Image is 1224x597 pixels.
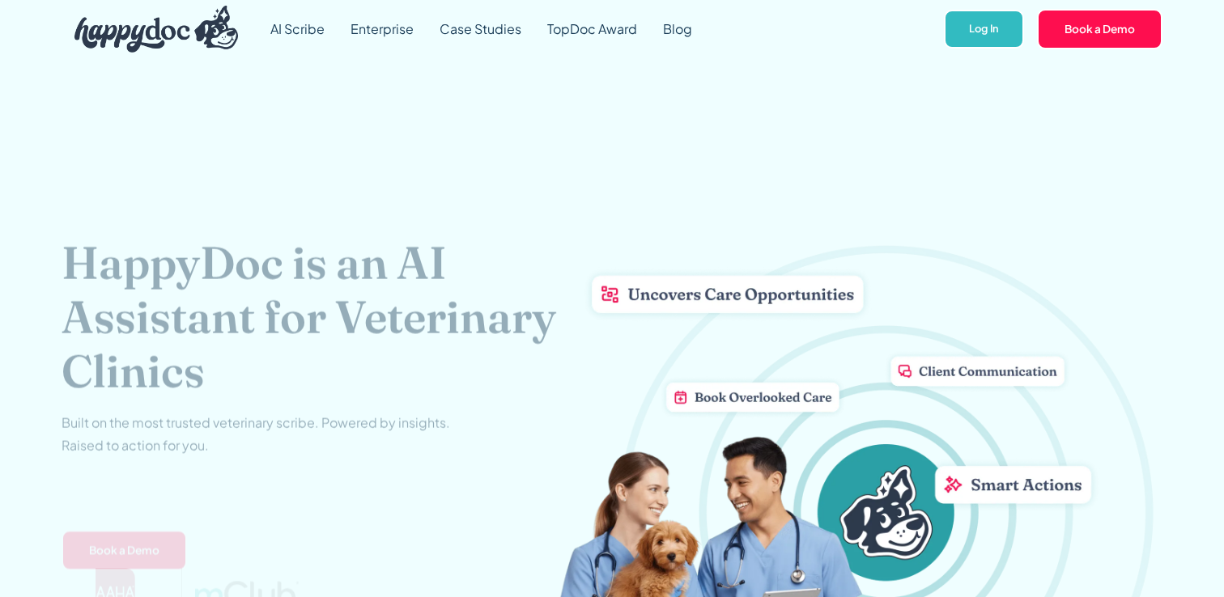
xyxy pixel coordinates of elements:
[74,6,238,53] img: HappyDoc Logo: A happy dog with his ear up, listening.
[62,2,238,57] a: home
[62,411,450,456] p: Built on the most trusted veterinary scribe. Powered by insights. Raised to action for you.
[62,530,187,570] a: Book a Demo
[1037,9,1162,49] a: Book a Demo
[944,10,1024,49] a: Log In
[62,235,557,399] h1: HappyDoc is an AI Assistant for Veterinary Clinics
